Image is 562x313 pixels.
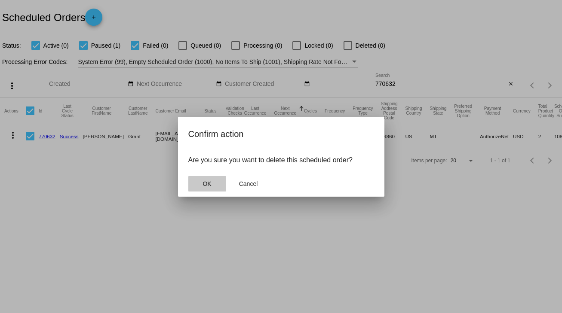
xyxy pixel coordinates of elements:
button: Close dialog [230,176,267,191]
h2: Confirm action [188,127,374,141]
button: Close dialog [188,176,226,191]
span: OK [203,180,211,187]
p: Are you sure you want to delete this scheduled order? [188,156,374,164]
span: Cancel [239,180,258,187]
